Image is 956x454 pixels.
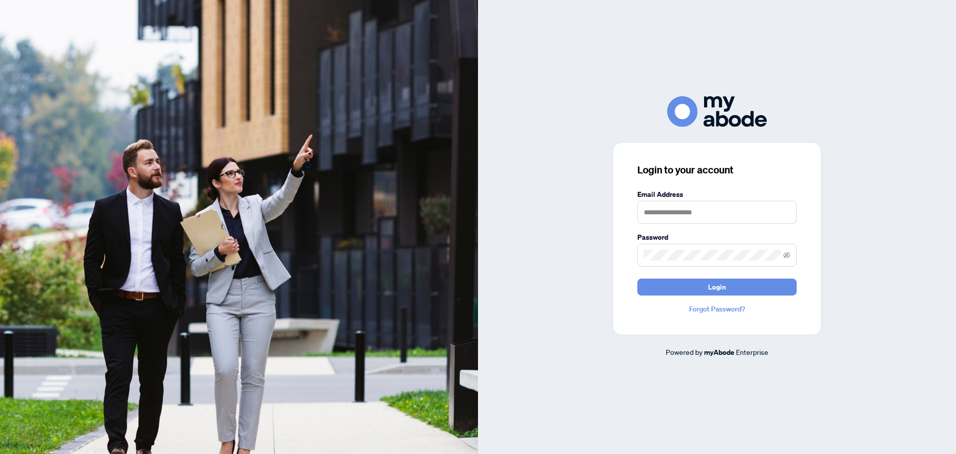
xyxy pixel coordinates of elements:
[637,303,797,314] a: Forgot Password?
[637,189,797,200] label: Email Address
[783,252,790,259] span: eye-invisible
[736,347,768,356] span: Enterprise
[667,96,767,127] img: ma-logo
[637,232,797,243] label: Password
[666,347,703,356] span: Powered by
[708,279,726,295] span: Login
[637,279,797,296] button: Login
[637,163,797,177] h3: Login to your account
[704,347,734,358] a: myAbode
